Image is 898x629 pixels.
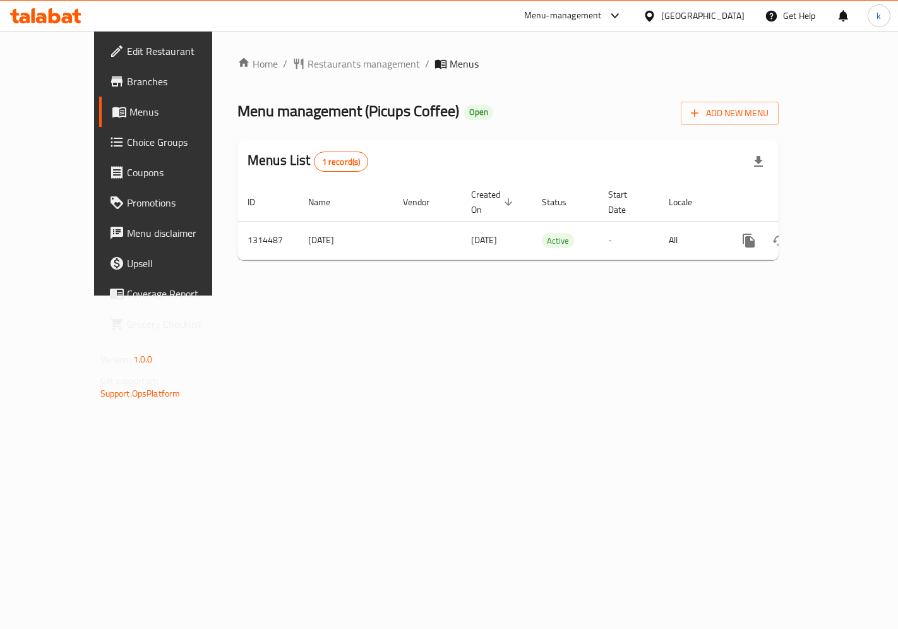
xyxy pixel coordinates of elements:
[127,165,234,180] span: Coupons
[669,195,709,210] span: Locale
[691,105,769,121] span: Add New Menu
[99,279,244,309] a: Coverage Report
[471,232,497,248] span: [DATE]
[248,195,272,210] span: ID
[127,316,234,332] span: Grocery Checklist
[237,56,779,71] nav: breadcrumb
[133,351,153,368] span: 1.0.0
[99,157,244,188] a: Coupons
[237,97,459,125] span: Menu management ( Picups Coffee )
[127,256,234,271] span: Upsell
[308,195,347,210] span: Name
[464,107,493,117] span: Open
[298,221,393,260] td: [DATE]
[608,187,644,217] span: Start Date
[99,97,244,127] a: Menus
[100,351,131,368] span: Version:
[661,9,745,23] div: [GEOGRAPHIC_DATA]
[598,221,659,260] td: -
[129,104,234,119] span: Menus
[127,195,234,210] span: Promotions
[127,286,234,301] span: Coverage Report
[283,56,287,71] li: /
[100,373,159,389] span: Get support on:
[127,44,234,59] span: Edit Restaurant
[99,188,244,218] a: Promotions
[425,56,429,71] li: /
[127,225,234,241] span: Menu disclaimer
[542,195,583,210] span: Status
[237,56,278,71] a: Home
[877,9,881,23] span: k
[237,183,865,260] table: enhanced table
[248,151,368,172] h2: Menus List
[99,127,244,157] a: Choice Groups
[524,8,602,23] div: Menu-management
[237,221,298,260] td: 1314487
[724,183,865,222] th: Actions
[542,234,574,248] span: Active
[99,248,244,279] a: Upsell
[659,221,724,260] td: All
[464,105,493,120] div: Open
[99,218,244,248] a: Menu disclaimer
[314,156,368,168] span: 1 record(s)
[471,187,517,217] span: Created On
[292,56,420,71] a: Restaurants management
[314,152,369,172] div: Total records count
[127,135,234,150] span: Choice Groups
[99,66,244,97] a: Branches
[127,74,234,89] span: Branches
[403,195,446,210] span: Vendor
[450,56,479,71] span: Menus
[99,309,244,339] a: Grocery Checklist
[681,102,779,125] button: Add New Menu
[542,233,574,248] div: Active
[99,36,244,66] a: Edit Restaurant
[734,225,764,256] button: more
[743,147,774,177] div: Export file
[100,385,181,402] a: Support.OpsPlatform
[308,56,420,71] span: Restaurants management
